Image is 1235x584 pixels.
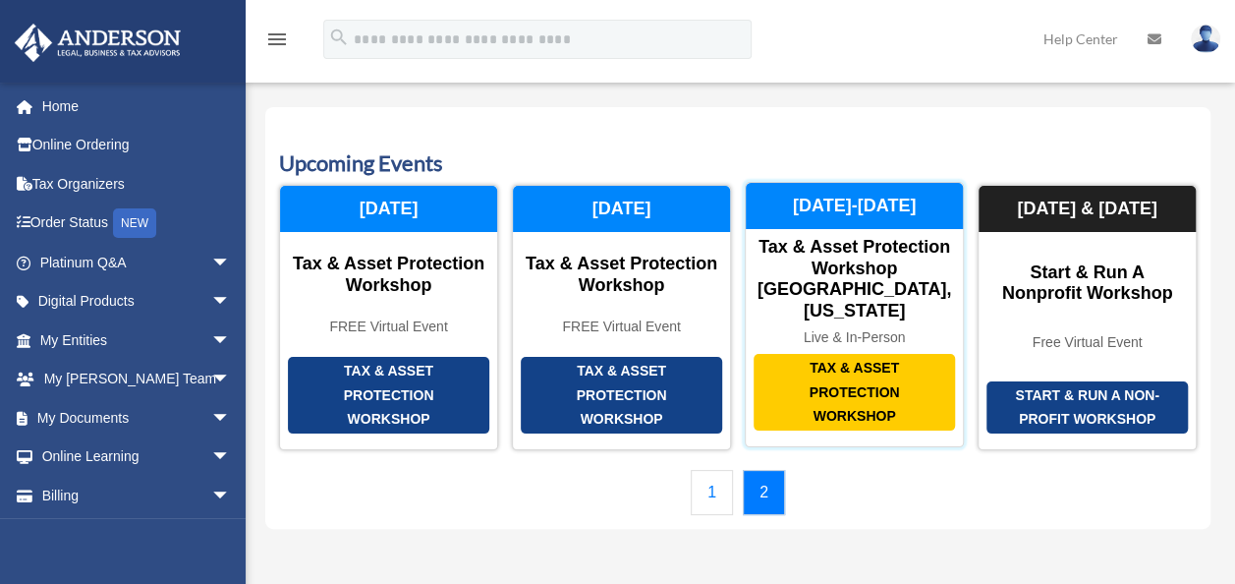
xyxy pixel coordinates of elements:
[211,282,251,322] span: arrow_drop_down
[211,476,251,516] span: arrow_drop_down
[513,319,730,335] div: FREE Virtual Event
[746,183,963,230] div: [DATE]-[DATE]
[14,476,260,515] a: Billingarrow_drop_down
[14,282,260,321] a: Digital Productsarrow_drop_down
[265,28,289,51] i: menu
[211,438,251,478] span: arrow_drop_down
[745,185,964,450] a: Tax & Asset Protection Workshop Tax & Asset Protection Workshop [GEOGRAPHIC_DATA], [US_STATE] Liv...
[691,470,733,515] a: 1
[513,254,730,296] div: Tax & Asset Protection Workshop
[211,321,251,361] span: arrow_drop_down
[512,185,731,450] a: Tax & Asset Protection Workshop Tax & Asset Protection Workshop FREE Virtual Event [DATE]
[211,398,251,438] span: arrow_drop_down
[279,148,1197,179] h3: Upcoming Events
[979,263,1196,305] div: Start & Run a Nonprofit Workshop
[746,329,963,346] div: Live & In-Person
[14,126,260,165] a: Online Ordering
[979,186,1196,233] div: [DATE] & [DATE]
[328,27,350,48] i: search
[746,237,963,321] div: Tax & Asset Protection Workshop [GEOGRAPHIC_DATA], [US_STATE]
[14,243,260,282] a: Platinum Q&Aarrow_drop_down
[14,438,260,477] a: Online Learningarrow_drop_down
[280,319,497,335] div: FREE Virtual Event
[211,360,251,400] span: arrow_drop_down
[14,87,260,126] a: Home
[14,321,260,360] a: My Entitiesarrow_drop_down
[14,360,260,399] a: My [PERSON_NAME] Teamarrow_drop_down
[265,34,289,51] a: menu
[9,24,187,62] img: Anderson Advisors Platinum Portal
[513,186,730,233] div: [DATE]
[288,357,489,434] div: Tax & Asset Protection Workshop
[280,254,497,296] div: Tax & Asset Protection Workshop
[521,357,722,434] div: Tax & Asset Protection Workshop
[978,185,1197,450] a: Start & Run a Non-Profit Workshop Start & Run a Nonprofit Workshop Free Virtual Event [DATE] & [D...
[1191,25,1220,53] img: User Pic
[14,515,251,555] a: Events Calendar
[113,208,156,238] div: NEW
[211,243,251,283] span: arrow_drop_down
[14,164,260,204] a: Tax Organizers
[14,204,260,244] a: Order StatusNEW
[743,470,785,515] a: 2
[754,354,955,431] div: Tax & Asset Protection Workshop
[986,381,1188,434] div: Start & Run a Non-Profit Workshop
[14,398,260,438] a: My Documentsarrow_drop_down
[279,185,498,450] a: Tax & Asset Protection Workshop Tax & Asset Protection Workshop FREE Virtual Event [DATE]
[979,334,1196,351] div: Free Virtual Event
[280,186,497,233] div: [DATE]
